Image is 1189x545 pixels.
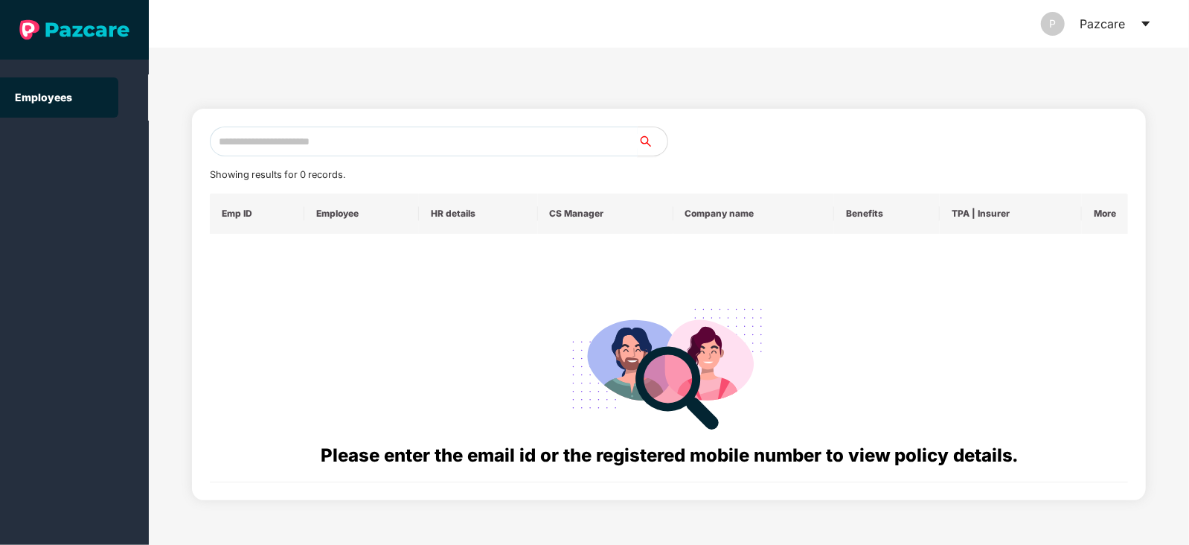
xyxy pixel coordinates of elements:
th: Employee [304,194,419,234]
th: More [1082,194,1128,234]
button: search [637,127,668,156]
span: search [637,136,667,147]
span: Please enter the email id or the registered mobile number to view policy details. [321,444,1018,466]
th: TPA | Insurer [940,194,1082,234]
a: Employees [15,91,72,103]
th: HR details [419,194,538,234]
span: P [1050,12,1057,36]
th: Company name [673,194,835,234]
th: CS Manager [538,194,673,234]
span: Showing results for 0 records. [210,169,345,180]
th: Emp ID [210,194,304,234]
th: Benefits [834,194,940,234]
img: svg+xml;base64,PHN2ZyB4bWxucz0iaHR0cDovL3d3dy53My5vcmcvMjAwMC9zdmciIHdpZHRoPSIyODgiIGhlaWdodD0iMj... [562,290,776,442]
span: caret-down [1140,18,1152,30]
